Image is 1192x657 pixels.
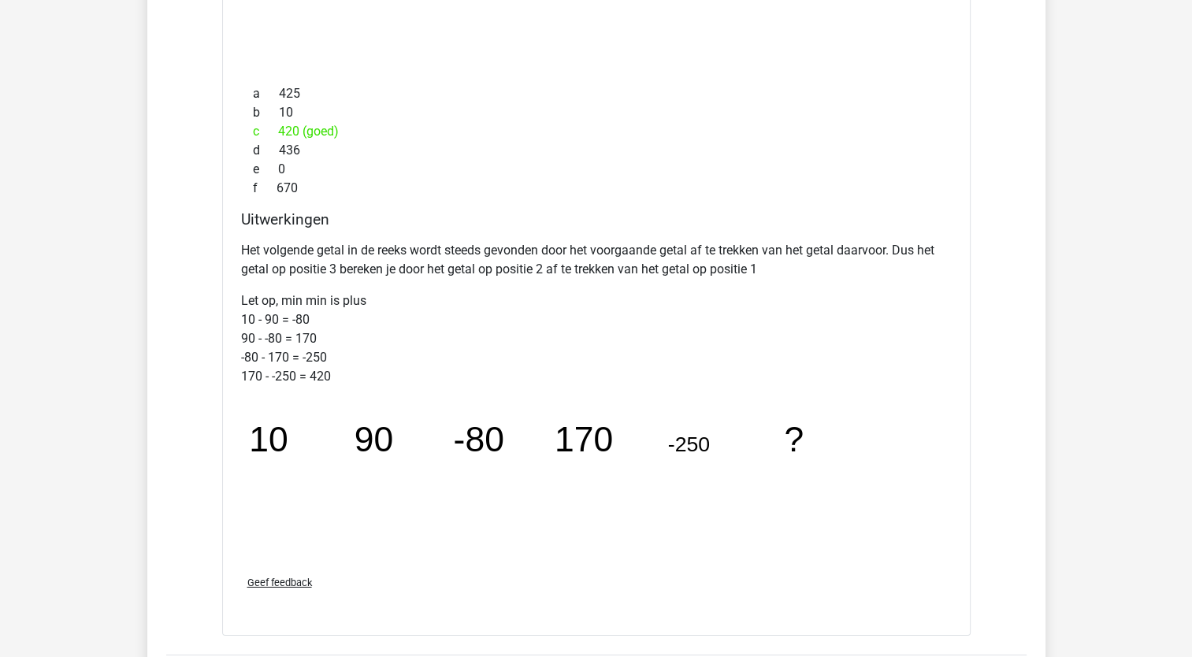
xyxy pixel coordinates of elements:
span: Geef feedback [247,577,312,588]
tspan: -80 [453,420,503,458]
p: Let op, min min is plus 10 - 90 = -80 90 - -80 = 170 -80 - 170 = -250 170 - -250 = 420 [241,291,952,386]
span: a [253,84,279,103]
span: c [253,122,278,141]
span: b [253,103,279,122]
tspan: 10 [249,420,288,458]
div: 670 [241,179,952,198]
div: 420 (goed) [241,122,952,141]
div: 436 [241,141,952,160]
span: e [253,160,278,179]
tspan: 170 [554,420,612,458]
h4: Uitwerkingen [241,210,952,228]
p: Het volgende getal in de reeks wordt steeds gevonden door het voorgaande getal af te trekken van ... [241,241,952,279]
tspan: 90 [354,420,392,458]
span: d [253,141,279,160]
span: f [253,179,277,198]
div: 0 [241,160,952,179]
div: 425 [241,84,952,103]
div: 10 [241,103,952,122]
tspan: -250 [667,432,709,456]
tspan: ? [784,420,804,458]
